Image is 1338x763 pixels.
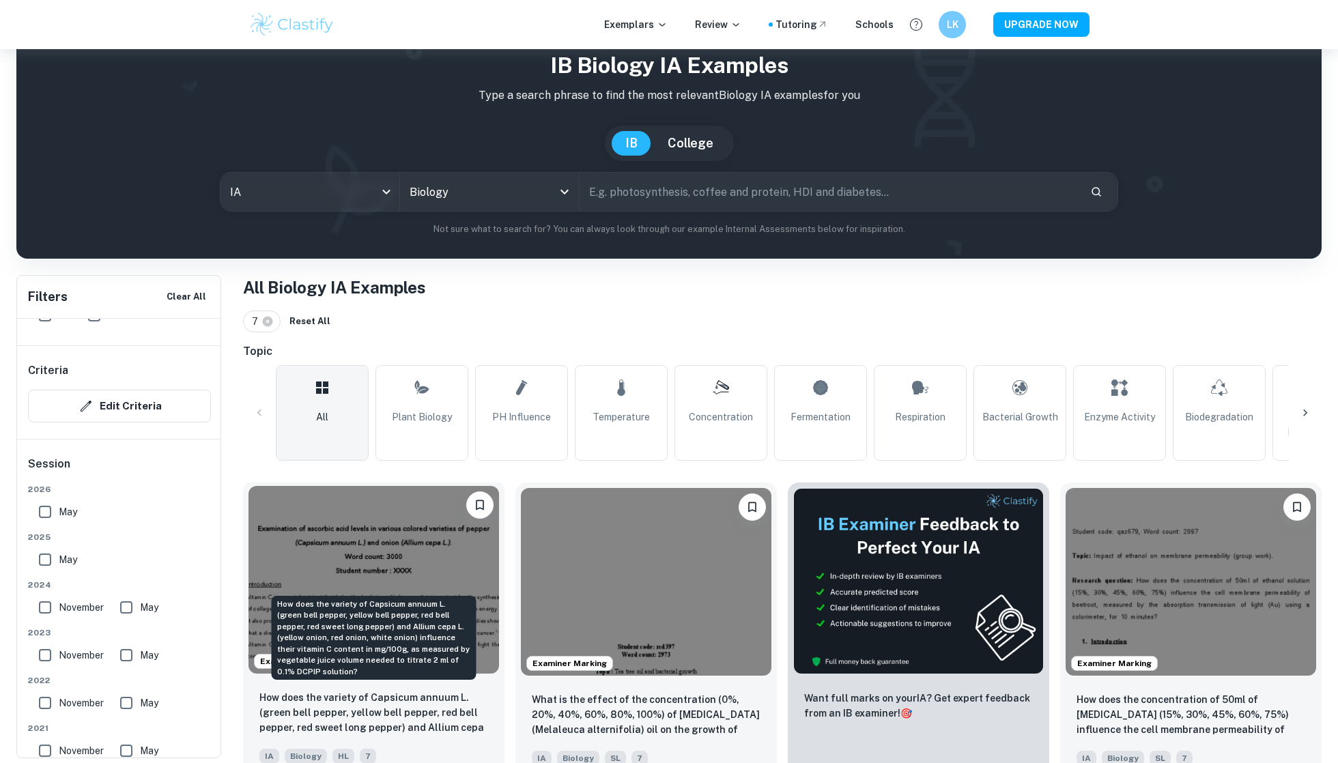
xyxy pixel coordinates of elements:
[28,674,211,687] span: 2022
[27,87,1311,104] p: Type a search phrase to find the most relevant Biology IA examples for you
[28,456,211,483] h6: Session
[466,491,494,519] button: Bookmark
[28,722,211,734] span: 2021
[140,600,158,615] span: May
[243,311,281,332] div: 7
[532,692,760,738] p: What is the effect of the concentration (0%, 20%, 40%, 60%, 80%, 100%) of tea tree (Melaleuca alt...
[939,11,966,38] button: LK
[1072,657,1157,670] span: Examiner Marking
[59,695,104,710] span: November
[804,691,1033,721] p: Want full marks on your IA ? Get expert feedback from an IB examiner!
[580,173,1079,211] input: E.g. photosynthesis, coffee and protein, HDI and diabetes...
[895,409,945,424] span: Respiration
[140,648,158,663] span: May
[220,173,399,211] div: IA
[900,708,912,719] span: 🎯
[27,49,1311,82] h1: IB Biology IA examples
[689,409,753,424] span: Concentration
[555,182,574,201] button: Open
[163,287,210,307] button: Clear All
[775,17,828,32] a: Tutoring
[604,17,668,32] p: Exemplars
[1185,409,1253,424] span: Biodegradation
[243,343,1322,360] h6: Topic
[140,743,158,758] span: May
[243,275,1322,300] h1: All Biology IA Examples
[982,409,1058,424] span: Bacterial Growth
[255,655,340,667] span: Examiner Marking
[1283,493,1311,521] button: Bookmark
[59,504,77,519] span: May
[252,314,264,329] span: 7
[1066,488,1316,676] img: Biology IA example thumbnail: How does the concentration of 50ml of et
[248,486,499,674] img: Biology IA example thumbnail: How does the variety of Capsicum annuum
[248,11,335,38] img: Clastify logo
[59,552,77,567] span: May
[739,493,766,521] button: Bookmark
[28,483,211,495] span: 2026
[1084,409,1155,424] span: Enzyme Activity
[28,390,211,422] button: Edit Criteria
[1085,180,1108,203] button: Search
[654,131,727,156] button: College
[286,311,334,332] button: Reset All
[140,695,158,710] span: May
[59,648,104,663] span: November
[593,409,650,424] span: Temperature
[492,409,551,424] span: pH Influence
[1077,692,1305,738] p: How does the concentration of 50ml of ethanol solution (15%, 30%, 45%, 60%, 75%) influence the ce...
[791,409,851,424] span: Fermentation
[28,579,211,591] span: 2024
[612,131,651,156] button: IB
[28,287,68,306] h6: Filters
[855,17,894,32] a: Schools
[28,362,68,379] h6: Criteria
[905,13,928,36] button: Help and Feedback
[27,222,1311,236] p: Not sure what to search for? You can always look through our example Internal Assessments below f...
[945,17,960,32] h6: LK
[28,531,211,543] span: 2025
[28,627,211,639] span: 2023
[793,488,1044,674] img: Thumbnail
[59,600,104,615] span: November
[993,12,1090,37] button: UPGRADE NOW
[272,596,476,680] div: How does the variety of Capsicum annuum L. (green bell pepper, yellow bell pepper, red bell peppe...
[392,409,452,424] span: Plant Biology
[521,488,771,676] img: Biology IA example thumbnail: What is the effect of the concentration
[59,743,104,758] span: November
[316,409,328,424] span: All
[527,657,612,670] span: Examiner Marking
[695,17,741,32] p: Review
[259,690,488,736] p: How does the variety of Capsicum annuum L. (green bell pepper, yellow bell pepper, red bell peppe...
